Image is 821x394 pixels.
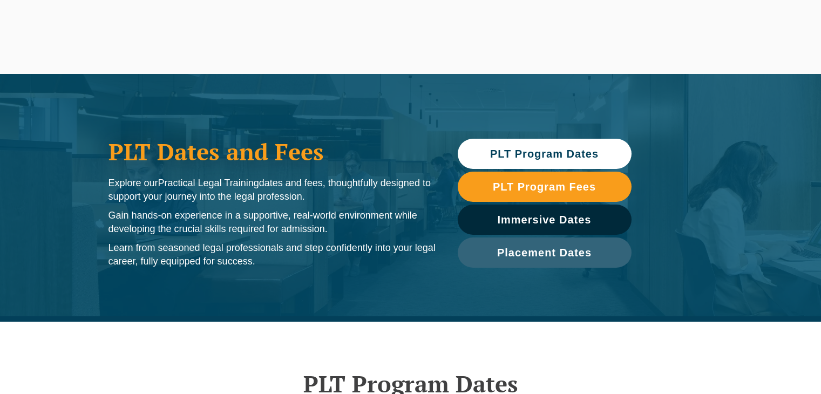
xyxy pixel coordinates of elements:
[458,139,632,169] a: PLT Program Dates
[498,214,592,225] span: Immersive Dates
[108,241,436,268] p: Learn from seasoned legal professionals and step confidently into your legal career, fully equipp...
[493,181,596,192] span: PLT Program Fees
[108,176,436,203] p: Explore our dates and fees, thoughtfully designed to support your journey into the legal profession.
[158,178,259,188] span: Practical Legal Training
[108,138,436,165] h1: PLT Dates and Fees
[458,172,632,202] a: PLT Program Fees
[490,148,599,159] span: PLT Program Dates
[458,205,632,235] a: Immersive Dates
[108,209,436,236] p: Gain hands-on experience in a supportive, real-world environment while developing the crucial ski...
[497,247,592,258] span: Placement Dates
[458,237,632,268] a: Placement Dates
